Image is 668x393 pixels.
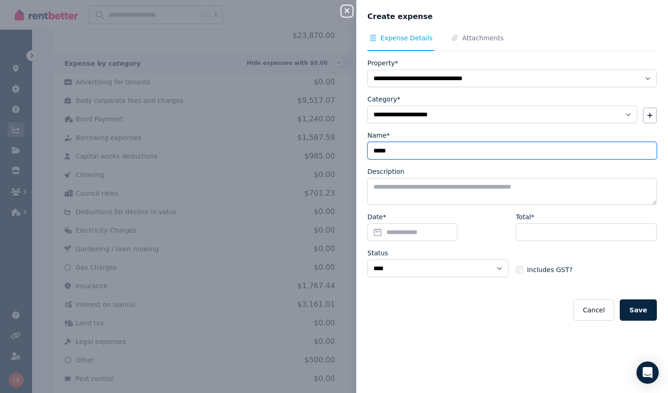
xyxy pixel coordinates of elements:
[367,11,433,22] span: Create expense
[380,33,432,43] span: Expense Details
[367,95,400,104] label: Category*
[516,266,523,273] input: Includes GST?
[516,212,534,222] label: Total*
[367,167,405,176] label: Description
[367,212,386,222] label: Date*
[462,33,503,43] span: Attachments
[367,131,390,140] label: Name*
[527,265,572,274] span: Includes GST?
[367,248,388,258] label: Status
[636,361,659,384] div: Open Intercom Messenger
[620,299,657,321] button: Save
[367,58,398,68] label: Property*
[573,299,614,321] button: Cancel
[367,33,657,51] nav: Tabs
